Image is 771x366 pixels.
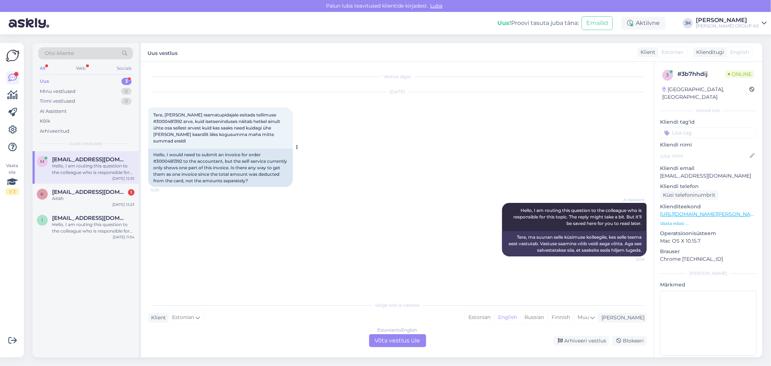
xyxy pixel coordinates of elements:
span: irinaozerova@gmail.com [52,215,127,221]
div: Hello, I am routing this question to the colleague who is responsible for this topic. The reply m... [52,221,134,234]
div: Estonian [465,312,494,323]
p: Kliendi tag'id [660,118,757,126]
div: [PERSON_NAME] [599,314,644,322]
span: Luba [428,3,445,9]
div: Russian [521,312,548,323]
input: Lisa nimi [660,152,748,160]
div: Valige keel ja vastake [148,302,647,308]
span: Uued vestlused [69,140,103,147]
button: Emailid [582,16,613,30]
span: Otsi kliente [45,50,74,57]
div: Finnish [548,312,574,323]
span: m [40,159,44,164]
p: Mac OS X 10.15.7 [660,237,757,245]
div: Kõik [40,118,50,125]
span: Estonian [661,48,684,56]
div: 3 [121,78,132,85]
div: Arhiveeritud [40,128,69,135]
div: Aktiivne [621,17,665,30]
p: Kliendi telefon [660,183,757,190]
span: Tere, [PERSON_NAME] raamatupidajale esitada tellimuse #3000481392 arve, kuid iseteeninduses näita... [153,112,281,144]
div: Kliendi info [660,107,757,114]
div: [PERSON_NAME] GROUP AS [696,23,759,29]
span: Muu [578,314,589,320]
div: Klient [148,314,166,322]
b: Uus! [497,20,511,26]
span: k [41,191,44,197]
p: Kliendi email [660,165,757,172]
div: [PERSON_NAME] [696,17,759,23]
div: Võta vestlus üle [369,334,426,347]
div: Aitäh [52,195,134,202]
img: Askly Logo [6,49,20,63]
label: Uus vestlus [147,47,177,57]
div: Proovi tasuta juba täna: [497,19,579,27]
div: 1 [128,189,134,196]
div: AI Assistent [40,108,67,115]
div: Blokeeri [612,336,647,346]
span: 12:35 [617,257,644,262]
div: 1 / 3 [6,188,19,195]
div: Arhiveeri vestlus [553,336,609,346]
span: Hello, I am routing this question to the colleague who is responsible for this topic. The reply m... [513,208,643,226]
p: Brauser [660,248,757,255]
span: English [730,48,749,56]
div: Tere, ma suunan selle küsimuse kolleegile, kes selle teema eest vastutab. Vastuse saamine võib ve... [502,231,647,256]
div: Klienditugi [693,48,724,56]
div: Socials [115,64,133,73]
div: [DATE] 12:23 [112,202,134,207]
div: Vestlus algas [148,73,647,80]
span: Estonian [172,314,194,322]
div: [DATE] 12:35 [112,176,134,181]
span: marleenelyse@gmail.com [52,156,127,163]
p: Vaata edasi ... [660,220,757,227]
p: Operatsioonisüsteem [660,230,757,237]
span: kaja.teder@gmail.com [52,189,127,195]
div: Küsi telefoninumbrit [660,190,718,200]
div: [GEOGRAPHIC_DATA], [GEOGRAPHIC_DATA] [662,86,749,101]
div: Hello, I would need to submit an invoice for order #3000481392 to the accountant, but the self-se... [148,149,293,187]
div: Estonian to English [378,327,417,333]
div: Hello, I am routing this question to the colleague who is responsible for this topic. The reply m... [52,163,134,176]
p: [EMAIL_ADDRESS][DOMAIN_NAME] [660,172,757,180]
span: 3 [667,72,669,78]
p: Kliendi nimi [660,141,757,149]
div: Klient [638,48,655,56]
span: Online [725,70,754,78]
div: [PERSON_NAME] [660,270,757,277]
div: 0 [121,88,132,95]
div: 0 [121,98,132,105]
span: i [42,217,43,223]
div: [DATE] 11:34 [113,234,134,240]
div: Web [75,64,87,73]
div: Tiimi vestlused [40,98,75,105]
div: Uus [40,78,49,85]
div: Minu vestlused [40,88,76,95]
p: Chrome [TECHNICAL_ID] [660,255,757,263]
div: Vaata siia [6,162,19,195]
span: 12:35 [150,187,177,193]
p: Märkmed [660,281,757,289]
div: [DATE] [148,89,647,95]
div: # 3b7hhdij [677,70,725,78]
div: English [494,312,521,323]
p: Klienditeekond [660,203,757,210]
a: [PERSON_NAME][PERSON_NAME] GROUP AS [696,17,767,29]
div: All [38,64,47,73]
span: AI Assistent [617,197,644,203]
a: [URL][DOMAIN_NAME][PERSON_NAME] [660,211,760,217]
div: JH [683,18,693,28]
input: Lisa tag [660,127,757,138]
